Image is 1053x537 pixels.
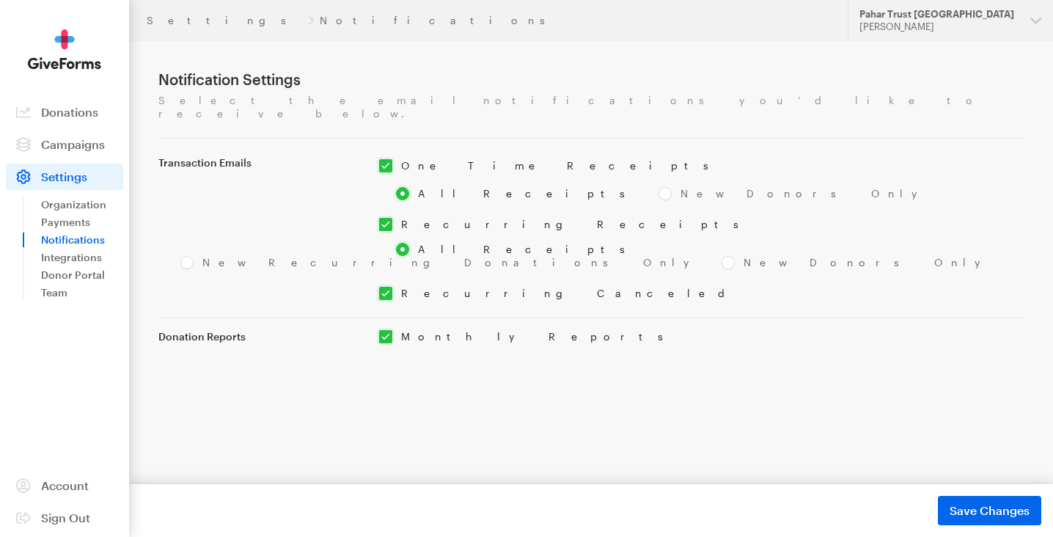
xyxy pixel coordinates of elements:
label: Transaction Emails [158,156,362,169]
label: Donation Reports [158,330,362,343]
h1: Notification Settings [158,70,1024,88]
div: [PERSON_NAME] [859,21,1019,33]
img: GiveForms [28,29,101,70]
span: Donations [41,105,98,119]
a: Team [41,284,123,302]
a: Notifications [41,231,123,249]
a: Settings [6,164,123,190]
p: Select the email notifications you’d like to receive below. [158,94,1024,120]
span: Campaigns [41,137,105,151]
a: Settings [147,15,302,26]
a: Payments [41,213,123,231]
a: Organization [41,196,123,213]
span: Settings [41,169,87,183]
div: Pahar Trust [GEOGRAPHIC_DATA] [859,8,1019,21]
a: Donor Portal [41,266,123,284]
a: Campaigns [6,131,123,158]
a: Donations [6,99,123,125]
a: Integrations [41,249,123,266]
